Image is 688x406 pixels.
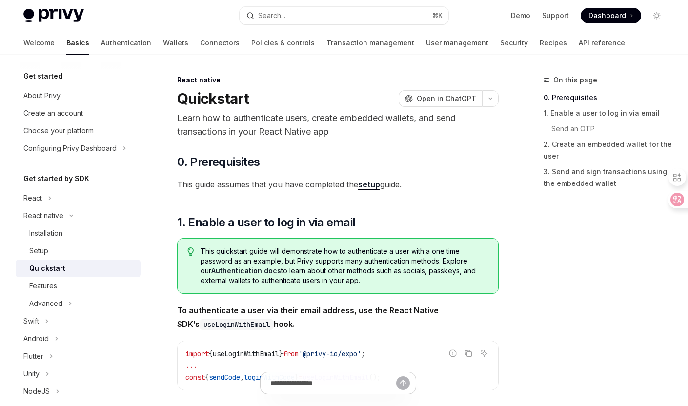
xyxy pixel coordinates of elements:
span: On this page [553,74,597,86]
input: Ask a question... [270,372,396,394]
a: Choose your platform [16,122,141,140]
a: User management [426,31,488,55]
span: ; [361,349,365,358]
a: setup [358,180,380,190]
div: Unity [23,368,40,380]
button: Toggle dark mode [649,8,665,23]
a: Basics [66,31,89,55]
button: Open in ChatGPT [399,90,482,107]
button: Toggle Advanced section [16,295,141,312]
div: Quickstart [29,263,65,274]
a: Setup [16,242,141,260]
div: Choose your platform [23,125,94,137]
button: Open search [240,7,448,24]
img: light logo [23,9,84,22]
a: Transaction management [326,31,414,55]
a: 0. Prerequisites [544,90,672,105]
a: Wallets [163,31,188,55]
p: Learn how to authenticate users, create embedded wallets, and send transactions in your React Nat... [177,111,499,139]
span: 0. Prerequisites [177,154,260,170]
span: Open in ChatGPT [417,94,476,103]
span: 1. Enable a user to log in via email [177,215,355,230]
span: ... [185,361,197,370]
button: Copy the contents from the code block [462,347,475,360]
strong: To authenticate a user via their email address, use the React Native SDK’s hook. [177,305,439,329]
h5: Get started by SDK [23,173,89,184]
div: About Privy [23,90,61,101]
button: Toggle Swift section [16,312,141,330]
button: Ask AI [478,347,490,360]
div: Android [23,333,49,345]
a: Support [542,11,569,20]
a: Demo [511,11,530,20]
button: Toggle Unity section [16,365,141,383]
span: } [279,349,283,358]
h1: Quickstart [177,90,249,107]
a: Authentication [101,31,151,55]
span: Dashboard [588,11,626,20]
span: ⌘ K [432,12,443,20]
div: Flutter [23,350,43,362]
div: Features [29,280,57,292]
button: Send message [396,376,410,390]
div: Swift [23,315,39,327]
a: 3. Send and sign transactions using the embedded wallet [544,164,672,191]
div: React [23,192,42,204]
button: Report incorrect code [446,347,459,360]
button: Toggle React section [16,189,141,207]
button: Toggle Configuring Privy Dashboard section [16,140,141,157]
div: Configuring Privy Dashboard [23,142,117,154]
svg: Tip [187,247,194,256]
button: Toggle Flutter section [16,347,141,365]
div: React native [177,75,499,85]
h5: Get started [23,70,62,82]
div: Advanced [29,298,62,309]
a: API reference [579,31,625,55]
span: This quickstart guide will demonstrate how to authenticate a user with a one time password as an ... [201,246,488,285]
div: Installation [29,227,62,239]
a: Quickstart [16,260,141,277]
a: Recipes [540,31,567,55]
button: Toggle NodeJS section [16,383,141,400]
span: import [185,349,209,358]
a: Create an account [16,104,141,122]
a: Send an OTP [544,121,672,137]
a: Security [500,31,528,55]
span: '@privy-io/expo' [299,349,361,358]
a: Welcome [23,31,55,55]
div: React native [23,210,63,222]
div: NodeJS [23,386,50,397]
a: 1. Enable a user to log in via email [544,105,672,121]
code: useLoginWithEmail [200,319,274,330]
a: Policies & controls [251,31,315,55]
a: Installation [16,224,141,242]
button: Toggle Android section [16,330,141,347]
a: Authentication docs [211,266,281,275]
a: Dashboard [581,8,641,23]
span: { [209,349,213,358]
span: useLoginWithEmail [213,349,279,358]
span: from [283,349,299,358]
a: Features [16,277,141,295]
div: Search... [258,10,285,21]
a: About Privy [16,87,141,104]
button: Toggle React native section [16,207,141,224]
div: Setup [29,245,48,257]
a: Connectors [200,31,240,55]
span: This guide assumes that you have completed the guide. [177,178,499,191]
div: Create an account [23,107,83,119]
a: 2. Create an embedded wallet for the user [544,137,672,164]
